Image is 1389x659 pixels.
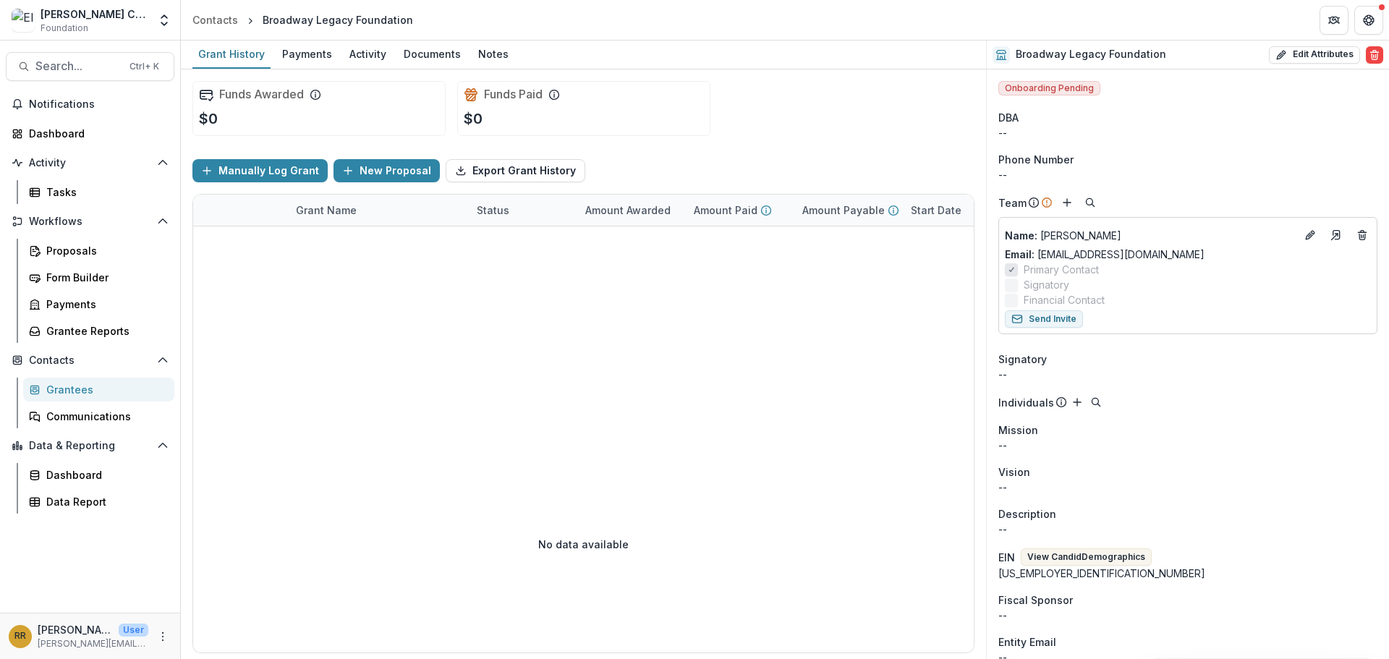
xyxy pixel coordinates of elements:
div: Form Builder [46,270,163,285]
div: [PERSON_NAME] Charitable Foundation [41,7,148,22]
button: Open Contacts [6,349,174,372]
p: -- [998,438,1377,453]
a: Form Builder [23,265,174,289]
p: $0 [199,108,218,129]
div: Amount Paid [685,195,794,226]
div: Start Date [902,195,1011,226]
a: Go to contact [1325,224,1348,247]
div: -- [998,367,1377,382]
span: Email: [1005,248,1035,260]
p: No data available [538,537,629,552]
span: Contacts [29,354,151,367]
button: Edit Attributes [1269,46,1360,64]
h2: Broadway Legacy Foundation [1016,48,1166,61]
span: Mission [998,422,1038,438]
div: [US_EMPLOYER_IDENTIFICATION_NUMBER] [998,566,1377,581]
div: Amount Payable [794,195,902,226]
a: Email: [EMAIL_ADDRESS][DOMAIN_NAME] [1005,247,1205,262]
div: Data Report [46,494,163,509]
div: Payments [276,43,338,64]
button: View CandidDemographics [1021,548,1152,566]
button: Send Invite [1005,310,1083,328]
div: Status [468,195,577,226]
div: Contacts [192,12,238,27]
div: Grant History [192,43,271,64]
p: [PERSON_NAME] [38,622,113,637]
button: Get Help [1354,6,1383,35]
a: Grantees [23,378,174,401]
div: Broadway Legacy Foundation [263,12,413,27]
a: Documents [398,41,467,69]
button: Open Workflows [6,210,174,233]
button: Edit [1301,226,1319,244]
button: Deletes [1354,226,1371,244]
div: Ctrl + K [127,59,162,75]
div: Grantees [46,382,163,397]
div: Proposals [46,243,163,258]
a: Grantee Reports [23,319,174,343]
span: Entity Email [998,634,1056,650]
div: -- [998,167,1377,182]
p: Amount Paid [694,203,757,218]
span: Name : [1005,229,1037,242]
span: Onboarding Pending [998,81,1100,95]
span: Data & Reporting [29,440,151,452]
p: User [119,624,148,637]
div: -- [998,608,1377,623]
a: Grant History [192,41,271,69]
span: Search... [35,59,121,73]
div: Status [468,203,518,218]
span: Notifications [29,98,169,111]
button: Open Data & Reporting [6,434,174,457]
a: Payments [276,41,338,69]
div: Dashboard [46,467,163,482]
div: Tasks [46,184,163,200]
div: Start Date [902,203,970,218]
a: Dashboard [23,463,174,487]
button: Partners [1320,6,1348,35]
span: Fiscal Sponsor [998,592,1073,608]
h2: Funds Paid [484,88,543,101]
button: More [154,628,171,645]
button: New Proposal [334,159,440,182]
p: [PERSON_NAME][EMAIL_ADDRESS][DOMAIN_NAME] [38,637,148,650]
div: Amount Awarded [577,195,685,226]
a: Communications [23,404,174,428]
span: Primary Contact [1024,262,1099,277]
span: Signatory [998,352,1047,367]
span: Workflows [29,216,151,228]
div: Grant Name [287,203,365,218]
a: Dashboard [6,122,174,145]
button: Notifications [6,93,174,116]
span: Foundation [41,22,88,35]
button: Export Grant History [446,159,585,182]
button: Manually Log Grant [192,159,328,182]
button: Open Activity [6,151,174,174]
p: Team [998,195,1027,211]
button: Add [1069,394,1086,411]
a: Contacts [187,9,244,30]
div: Amount Awarded [577,203,679,218]
div: Dashboard [29,126,163,141]
div: Communications [46,409,163,424]
div: Activity [344,43,392,64]
button: Search... [6,52,174,81]
a: Name: [PERSON_NAME] [1005,228,1296,243]
div: Notes [472,43,514,64]
span: Signatory [1024,277,1069,292]
div: Grant Name [287,195,468,226]
p: [PERSON_NAME] [1005,228,1296,243]
span: DBA [998,110,1019,125]
p: Amount Payable [802,203,885,218]
div: Documents [398,43,467,64]
span: Vision [998,464,1030,480]
p: -- [998,480,1377,495]
a: Notes [472,41,514,69]
a: Data Report [23,490,174,514]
